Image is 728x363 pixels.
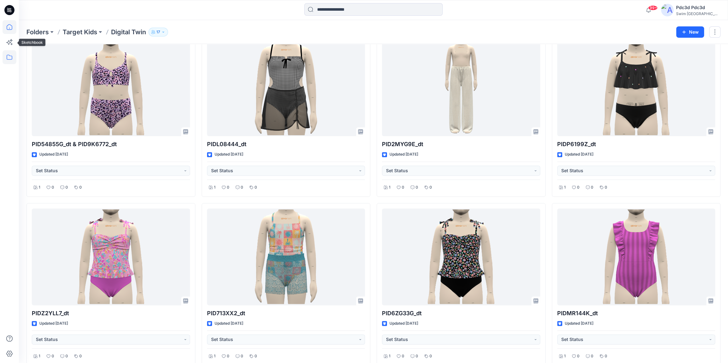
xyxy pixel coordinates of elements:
a: PIDP6199Z_dt [557,39,715,136]
p: 0 [227,353,229,360]
p: 1 [389,353,390,360]
p: 1 [39,184,40,191]
p: 0 [65,353,68,360]
a: Target Kids [63,28,97,36]
p: Updated [DATE] [389,151,418,158]
button: New [676,26,704,38]
p: 0 [52,353,54,360]
p: 0 [65,184,68,191]
p: 0 [429,353,432,360]
p: 17 [156,29,160,36]
div: Pdc3d Pdc3d [676,4,720,11]
p: PID6ZG33G_dt [382,309,540,318]
p: Updated [DATE] [389,320,418,327]
div: Swim [GEOGRAPHIC_DATA] [676,11,720,16]
p: PIDMR144K_dt [557,309,715,318]
p: Updated [DATE] [215,320,243,327]
p: 0 [255,353,257,360]
p: Updated [DATE] [215,151,243,158]
p: 0 [416,184,418,191]
p: Updated [DATE] [39,320,68,327]
span: 99+ [648,5,658,10]
p: 1 [564,353,566,360]
p: 0 [79,184,82,191]
p: 0 [605,184,607,191]
p: PID2MYG9E_dt [382,140,540,149]
img: avatar [661,4,674,16]
p: PIDP6199Z_dt [557,140,715,149]
p: 1 [39,353,40,360]
button: 17 [148,28,168,36]
p: 1 [214,184,216,191]
p: 0 [241,184,243,191]
p: 0 [241,353,243,360]
a: PIDZ2YLL7_dt [32,208,190,305]
p: Digital Twin [111,28,146,36]
p: 0 [591,353,593,360]
p: 1 [214,353,216,360]
p: PIDZ2YLL7_dt [32,309,190,318]
p: 0 [577,353,580,360]
a: PID2MYG9E_dt [382,39,540,136]
p: 1 [389,184,390,191]
p: 1 [564,184,566,191]
a: Folders [26,28,49,36]
p: 0 [79,353,82,360]
p: 0 [429,184,432,191]
p: 0 [52,184,54,191]
a: PIDL08444_dt [207,39,365,136]
p: PIDL08444_dt [207,140,365,149]
p: 0 [227,184,229,191]
p: 0 [402,184,404,191]
a: PID6ZG33G_dt [382,208,540,305]
p: PID713XX2_dt [207,309,365,318]
p: 0 [605,353,607,360]
p: 0 [577,184,580,191]
p: 0 [591,184,593,191]
p: Updated [DATE] [39,151,68,158]
p: 0 [402,353,404,360]
p: Updated [DATE] [565,151,593,158]
p: PID54855G_dt & PID9K6772_dt [32,140,190,149]
a: PID54855G_dt & PID9K6772_dt [32,39,190,136]
p: 0 [255,184,257,191]
p: 0 [416,353,418,360]
a: PID713XX2_dt [207,208,365,305]
p: Updated [DATE] [565,320,593,327]
a: PIDMR144K_dt [557,208,715,305]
